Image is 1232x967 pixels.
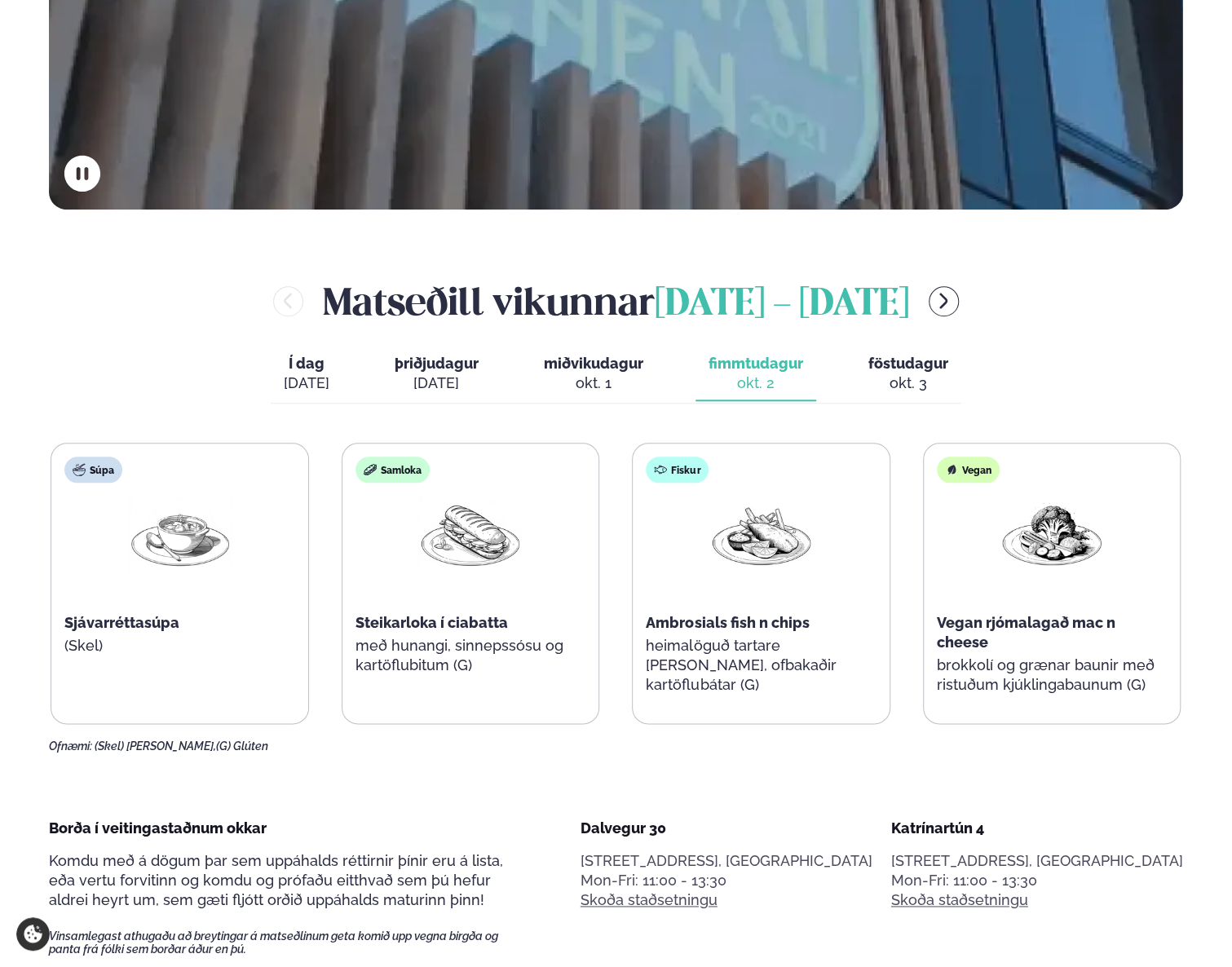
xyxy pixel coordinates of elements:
div: okt. 1 [544,373,643,393]
div: Vegan [937,457,1000,483]
div: Súpa [64,457,122,483]
div: [DATE] [284,373,329,393]
div: Mon-Fri: 11:00 - 13:30 [891,871,1183,890]
a: Skoða staðsetningu [891,890,1028,910]
button: Í dag [DATE] [271,347,342,401]
span: þriðjudagur [395,355,479,372]
p: [STREET_ADDRESS], [GEOGRAPHIC_DATA] [891,851,1183,871]
span: Steikarloka í ciabatta [355,614,508,631]
div: Dalvegur 30 [581,819,872,838]
div: okt. 2 [709,373,803,393]
p: (Skel) [64,636,295,656]
p: brokkolí og grænar baunir með ristuðum kjúklingabaunum (G) [937,656,1168,695]
div: okt. 3 [868,373,948,393]
span: Vinsamlegast athugaðu að breytingar á matseðlinum geta komið upp vegna birgða og panta frá fólki ... [49,929,527,956]
button: menu-btn-left [273,286,303,316]
span: Ambrosials fish n chips [646,614,809,631]
h2: Matseðill vikunnar [323,275,909,328]
div: Samloka [355,457,430,483]
span: Komdu með á dögum þar sem uppáhalds réttirnir þínir eru á lista, eða vertu forvitinn og komdu og ... [49,852,503,908]
div: [DATE] [395,373,479,393]
img: Soup.png [128,496,232,572]
span: Vegan rjómalagað mac n cheese [937,614,1115,651]
div: Fiskur [646,457,709,483]
span: Borða í veitingastaðnum okkar [49,819,267,837]
span: (G) Glúten [216,740,268,753]
img: Vegan.svg [945,463,958,476]
span: [DATE] - [DATE] [655,287,909,323]
img: Panini.png [418,496,523,572]
span: Sjávarréttasúpa [64,614,179,631]
span: fimmtudagur [709,355,803,372]
button: þriðjudagur [DATE] [382,347,492,401]
button: miðvikudagur okt. 1 [531,347,656,401]
a: Cookie settings [16,917,50,951]
img: Vegan.png [1000,496,1104,572]
a: Skoða staðsetningu [581,890,718,910]
span: Ofnæmi: [49,740,92,753]
div: Mon-Fri: 11:00 - 13:30 [581,871,872,890]
button: föstudagur okt. 3 [855,347,961,401]
div: Katrínartún 4 [891,819,1183,838]
img: soup.svg [73,463,86,476]
button: menu-btn-right [929,286,959,316]
span: föstudagur [868,355,948,372]
p: [STREET_ADDRESS], [GEOGRAPHIC_DATA] [581,851,872,871]
p: heimalöguð tartare [PERSON_NAME], ofbakaðir kartöflubátar (G) [646,636,877,695]
button: fimmtudagur okt. 2 [695,347,816,401]
img: sandwich-new-16px.svg [364,463,377,476]
p: með hunangi, sinnepssósu og kartöflubitum (G) [355,636,586,675]
span: miðvikudagur [544,355,643,372]
img: fish.svg [654,463,667,476]
span: (Skel) [PERSON_NAME], [95,740,216,753]
span: Í dag [284,354,329,373]
img: Fish-Chips.png [709,496,814,572]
